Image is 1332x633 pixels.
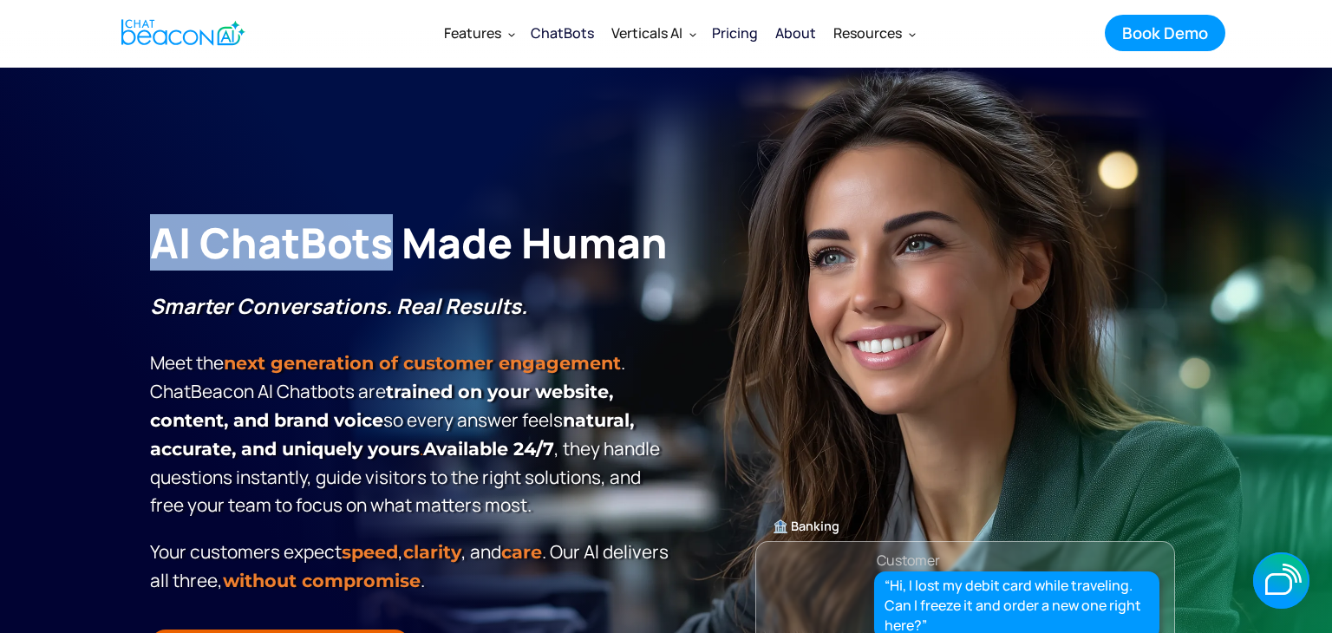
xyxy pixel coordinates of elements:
div: Features [435,12,522,54]
div: Customer [877,548,940,572]
a: Book Demo [1105,15,1225,51]
strong: Available 24/7 [423,438,554,460]
div: Pricing [712,21,758,45]
div: Book Demo [1122,22,1208,44]
strong: next generation of customer engagement [224,352,621,374]
img: Dropdown [689,30,696,37]
div: Verticals AI [603,12,703,54]
a: ChatBots [522,10,603,55]
strong: Smarter Conversations. Real Results. [150,291,527,320]
a: home [107,11,255,54]
div: Resources [833,21,902,45]
a: Pricing [703,10,767,55]
div: About [775,21,816,45]
img: Dropdown [909,30,916,37]
span: care [501,541,542,563]
p: Meet the . ChatBeacon Al Chatbots are so every answer feels , they handle questions instantly, gu... [150,292,675,519]
div: Verticals AI [611,21,682,45]
div: Resources [825,12,923,54]
h1: AI ChatBots Made Human [150,215,675,271]
span: clarity [403,541,461,563]
div: ChatBots [531,21,594,45]
img: Dropdown [508,30,515,37]
span: without compromise [223,570,421,591]
strong: speed [342,541,398,563]
p: Your customers expect , , and . Our Al delivers all three, . [150,538,675,595]
div: 🏦 Banking [756,514,1174,538]
a: About [767,10,825,55]
div: Features [444,21,501,45]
